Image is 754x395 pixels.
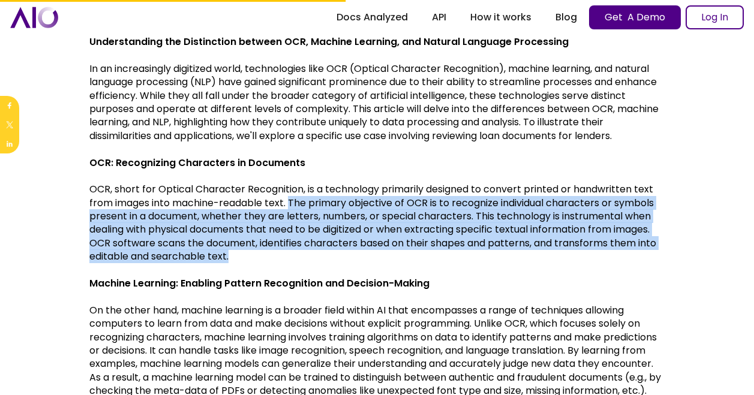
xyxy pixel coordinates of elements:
[325,7,420,28] a: Docs Analyzed
[420,7,458,28] a: API
[686,5,744,29] a: Log In
[89,35,569,49] strong: Understanding the Distinction between OCR, Machine Learning, and Natural Language Processing
[89,290,665,303] p: ‍
[458,7,543,28] a: How it works
[89,156,305,170] strong: OCR: Recognizing Characters in Documents
[543,7,589,28] a: Blog
[89,143,665,156] p: ‍
[89,183,665,263] p: OCR, short for Optical Character Recognition, is a technology primarily designed to convert print...
[89,49,665,62] p: ‍
[10,7,58,28] a: home
[89,276,429,290] strong: Machine Learning: Enabling Pattern Recognition and Decision-Making
[89,156,665,170] p: ‍
[89,170,665,183] p: ‍
[589,5,681,29] a: Get A Demo
[89,62,665,143] p: In an increasingly digitized world, technologies like OCR (Optical Character Recognition), machin...
[89,264,665,277] p: ‍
